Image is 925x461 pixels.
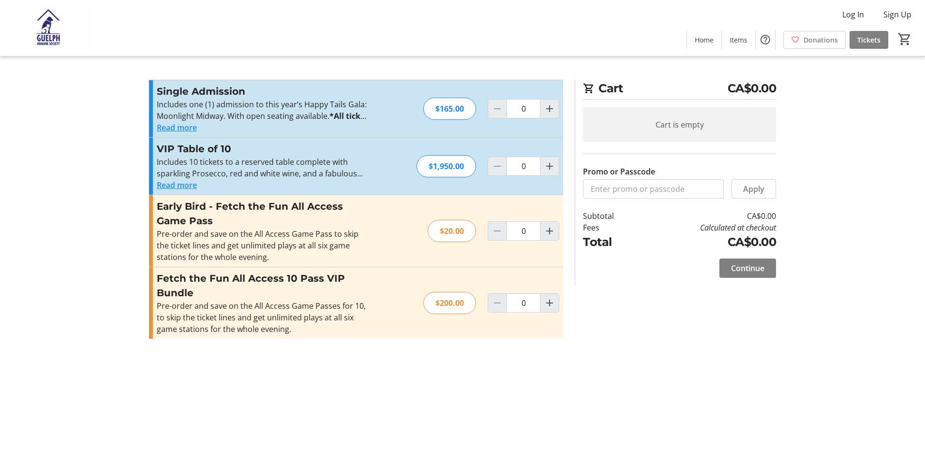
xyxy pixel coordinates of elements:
[731,262,764,274] span: Continue
[857,35,880,45] span: Tickets
[687,31,721,49] a: Home
[695,35,714,45] span: Home
[507,99,540,118] input: Single Admission Quantity
[639,233,776,251] td: CA$0.00
[540,100,559,118] button: Increment by one
[743,183,764,195] span: Apply
[883,9,911,20] span: Sign Up
[722,31,755,49] a: Items
[157,228,368,263] div: Pre-order and save on the All Access Game Pass to skip the ticket lines and get unlimited plays a...
[507,221,540,241] input: Early Bird - Fetch the Fun All Access Game Pass Quantity
[157,122,197,133] button: Read more
[583,80,776,100] h2: Cart
[731,179,776,199] button: Apply
[428,220,476,242] div: $20.00
[157,300,368,335] div: Pre-order and save on the All Access Game Passes for 10, to skip the ticket lines and get unlimit...
[507,157,540,176] input: VIP Table of 10 Quantity
[583,210,639,222] td: Subtotal
[783,31,846,49] a: Donations
[835,7,872,22] button: Log In
[540,294,559,312] button: Increment by one
[850,31,888,49] a: Tickets
[157,179,197,191] button: Read more
[896,30,913,48] button: Cart
[157,99,368,122] p: Includes one (1) admission to this year’s Happy Tails Gala: Moonlight Midway. With open seating a...
[157,156,368,179] p: Includes 10 tickets to a reserved table complete with sparkling Prosecco, red and white wine, and...
[804,35,838,45] span: Donations
[157,199,368,228] h3: Early Bird - Fetch the Fun All Access Game Pass
[728,80,776,97] span: CA$0.00
[507,293,540,313] input: Fetch the Fun All Access 10 Pass VIP Bundle Quantity
[583,166,655,177] label: Promo or Passcode
[423,98,476,120] div: $165.00
[157,142,368,156] h3: VIP Table of 10
[417,155,476,177] div: $1,950.00
[639,222,776,233] td: Calculated at checkout
[842,9,864,20] span: Log In
[157,84,368,99] h3: Single Admission
[583,222,639,233] td: Fees
[719,259,776,278] button: Continue
[583,107,776,142] div: Cart is empty
[639,210,776,222] td: CA$0.00
[540,157,559,175] button: Increment by one
[583,233,639,251] td: Total
[876,7,919,22] button: Sign Up
[730,35,747,45] span: Items
[583,179,724,199] input: Enter promo or passcode
[423,292,476,314] div: $200.00
[157,271,368,300] h3: Fetch the Fun All Access 10 Pass VIP Bundle
[540,222,559,240] button: Increment by one
[756,30,775,49] button: Help
[6,4,92,52] img: Guelph Humane Society 's Logo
